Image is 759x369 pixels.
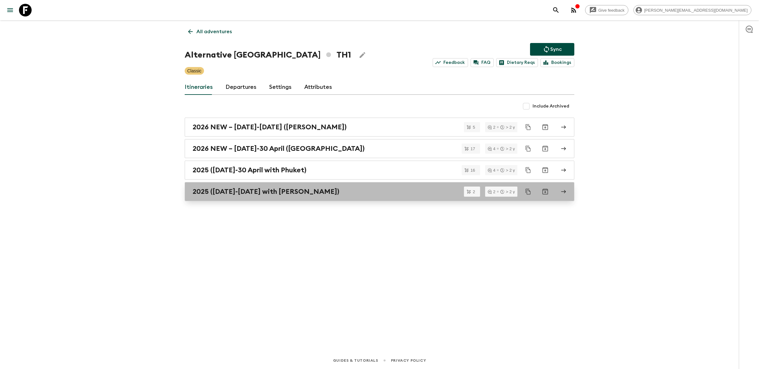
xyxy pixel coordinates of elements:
[500,147,515,151] div: > 2 y
[550,46,562,53] p: Sync
[185,118,574,137] a: 2026 NEW – [DATE]-[DATE] ([PERSON_NAME])
[225,80,256,95] a: Departures
[469,190,479,194] span: 2
[530,43,574,56] button: Sync adventure departures to the booking engine
[522,121,534,133] button: Duplicate
[633,5,751,15] div: [PERSON_NAME][EMAIL_ADDRESS][DOMAIN_NAME]
[550,4,562,16] button: search adventures
[193,123,347,131] h2: 2026 NEW – [DATE]-[DATE] ([PERSON_NAME])
[539,121,552,133] button: Archive
[595,8,628,13] span: Give feedback
[522,143,534,154] button: Duplicate
[4,4,16,16] button: menu
[185,80,213,95] a: Itineraries
[488,168,495,172] div: 4
[193,166,306,174] h2: 2025 ([DATE]-30 April with Phuket)
[539,142,552,155] button: Archive
[269,80,292,95] a: Settings
[391,357,426,364] a: Privacy Policy
[496,58,538,67] a: Dietary Reqs
[467,168,479,172] span: 16
[522,164,534,176] button: Duplicate
[500,168,515,172] div: > 2 y
[469,125,479,129] span: 5
[187,68,201,74] p: Classic
[539,185,552,198] button: Archive
[471,58,494,67] a: FAQ
[500,190,515,194] div: > 2 y
[193,188,339,196] h2: 2025 ([DATE]-[DATE] with [PERSON_NAME])
[304,80,332,95] a: Attributes
[185,49,351,61] h1: Alternative [GEOGRAPHIC_DATA] TH1
[585,5,628,15] a: Give feedback
[185,25,235,38] a: All adventures
[500,125,515,129] div: > 2 y
[641,8,751,13] span: [PERSON_NAME][EMAIL_ADDRESS][DOMAIN_NAME]
[196,28,232,35] p: All adventures
[185,139,574,158] a: 2026 NEW – [DATE]-30 April ([GEOGRAPHIC_DATA])
[533,103,569,109] span: Include Archived
[488,125,495,129] div: 2
[333,357,378,364] a: Guides & Tutorials
[522,186,534,197] button: Duplicate
[540,58,574,67] a: Bookings
[185,161,574,180] a: 2025 ([DATE]-30 April with Phuket)
[539,164,552,176] button: Archive
[193,145,365,153] h2: 2026 NEW – [DATE]-30 April ([GEOGRAPHIC_DATA])
[488,147,495,151] div: 4
[433,58,468,67] a: Feedback
[488,190,495,194] div: 2
[467,147,479,151] span: 17
[185,182,574,201] a: 2025 ([DATE]-[DATE] with [PERSON_NAME])
[356,49,369,61] button: Edit Adventure Title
